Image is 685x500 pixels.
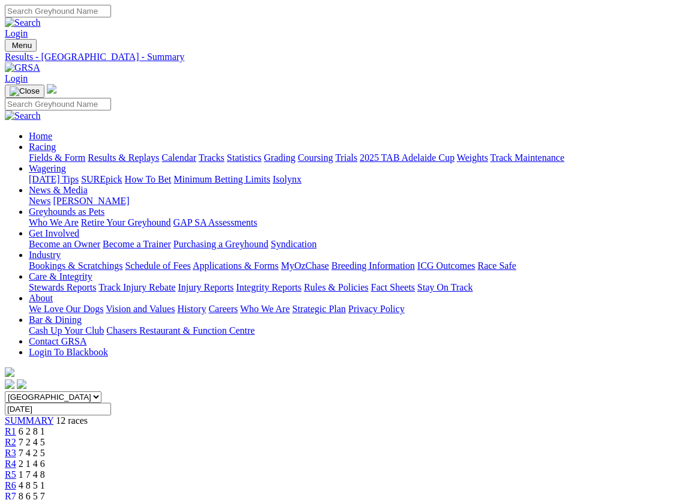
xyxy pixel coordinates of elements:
[5,17,41,28] img: Search
[29,196,680,206] div: News & Media
[29,228,79,238] a: Get Involved
[331,261,415,271] a: Breeding Information
[29,347,108,357] a: Login To Blackbook
[298,152,333,163] a: Coursing
[304,282,369,292] a: Rules & Policies
[29,304,680,315] div: About
[29,261,122,271] a: Bookings & Scratchings
[29,185,88,195] a: News & Media
[29,152,85,163] a: Fields & Form
[106,304,175,314] a: Vision and Values
[29,261,680,271] div: Industry
[29,336,86,346] a: Contact GRSA
[29,239,100,249] a: Become an Owner
[19,459,45,469] span: 2 1 4 6
[161,152,196,163] a: Calendar
[10,86,40,96] img: Close
[5,426,16,436] a: R1
[174,239,268,249] a: Purchasing a Greyhound
[457,152,488,163] a: Weights
[29,217,680,228] div: Greyhounds as Pets
[29,325,680,336] div: Bar & Dining
[5,415,53,426] a: SUMMARY
[19,426,45,436] span: 6 2 8 1
[5,73,28,83] a: Login
[5,379,14,389] img: facebook.svg
[335,152,357,163] a: Trials
[236,282,301,292] a: Integrity Reports
[19,437,45,447] span: 7 2 4 5
[29,250,61,260] a: Industry
[271,239,316,249] a: Syndication
[29,282,680,293] div: Care & Integrity
[29,142,56,152] a: Racing
[29,152,680,163] div: Racing
[227,152,262,163] a: Statistics
[12,41,32,50] span: Menu
[371,282,415,292] a: Fact Sheets
[5,98,111,110] input: Search
[29,282,96,292] a: Stewards Reports
[5,52,680,62] a: Results - [GEOGRAPHIC_DATA] - Summary
[5,28,28,38] a: Login
[19,480,45,490] span: 4 8 5 1
[292,304,346,314] a: Strategic Plan
[29,206,104,217] a: Greyhounds as Pets
[348,304,405,314] a: Privacy Policy
[106,325,255,336] a: Chasers Restaurant & Function Centre
[29,271,92,282] a: Care & Integrity
[5,62,40,73] img: GRSA
[5,480,16,490] a: R6
[103,239,171,249] a: Become a Trainer
[29,174,680,185] div: Wagering
[5,469,16,480] a: R5
[88,152,159,163] a: Results & Replays
[29,131,52,141] a: Home
[19,448,45,458] span: 7 4 2 5
[125,261,190,271] a: Schedule of Fees
[193,261,279,271] a: Applications & Forms
[178,282,234,292] a: Injury Reports
[417,282,472,292] a: Stay On Track
[240,304,290,314] a: Who We Are
[5,110,41,121] img: Search
[273,174,301,184] a: Isolynx
[17,379,26,389] img: twitter.svg
[29,217,79,227] a: Who We Are
[5,39,37,52] button: Toggle navigation
[177,304,206,314] a: History
[98,282,175,292] a: Track Injury Rebate
[5,85,44,98] button: Toggle navigation
[29,325,104,336] a: Cash Up Your Club
[360,152,454,163] a: 2025 TAB Adelaide Cup
[5,448,16,458] a: R3
[29,293,53,303] a: About
[281,261,329,271] a: MyOzChase
[29,174,79,184] a: [DATE] Tips
[125,174,172,184] a: How To Bet
[19,469,45,480] span: 1 7 4 8
[174,174,270,184] a: Minimum Betting Limits
[5,459,16,469] a: R4
[47,84,56,94] img: logo-grsa-white.png
[29,239,680,250] div: Get Involved
[264,152,295,163] a: Grading
[81,174,122,184] a: SUREpick
[417,261,475,271] a: ICG Outcomes
[5,437,16,447] a: R2
[29,163,66,173] a: Wagering
[5,5,111,17] input: Search
[5,403,111,415] input: Select date
[174,217,258,227] a: GAP SA Assessments
[29,196,50,206] a: News
[199,152,225,163] a: Tracks
[490,152,564,163] a: Track Maintenance
[53,196,129,206] a: [PERSON_NAME]
[29,315,82,325] a: Bar & Dining
[56,415,88,426] span: 12 races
